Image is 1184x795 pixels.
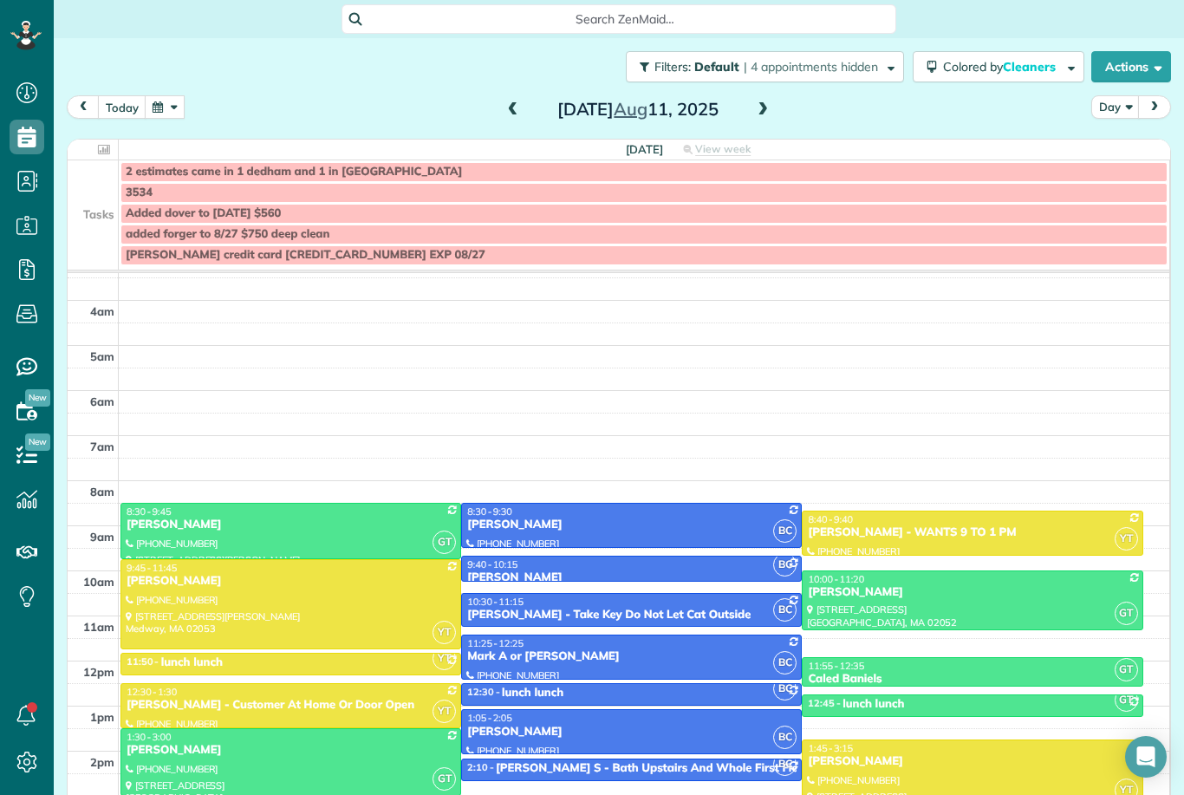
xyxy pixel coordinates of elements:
span: 12pm [83,665,114,679]
span: BC [773,553,797,577]
span: GT [1115,688,1138,712]
span: 8:30 - 9:30 [467,505,512,518]
span: 12:30 - 1:30 [127,686,177,698]
div: [PERSON_NAME] S - Bath Upstairs And Whole First Floor Key Under Mat [496,761,894,776]
span: 9:40 - 10:15 [467,558,517,570]
div: Mark A or [PERSON_NAME] [466,649,797,664]
span: 1:05 - 2:05 [467,712,512,724]
div: [PERSON_NAME] [807,754,1137,769]
span: 10:30 - 11:15 [467,596,524,608]
span: BC [773,598,797,622]
span: 3534 [126,186,153,199]
span: 11:55 - 12:35 [808,660,864,672]
a: Filters: Default | 4 appointments hidden [617,51,904,82]
div: [PERSON_NAME] [807,585,1137,600]
span: 6am [90,394,114,408]
div: [PERSON_NAME] [466,518,797,532]
span: YT [1115,527,1138,551]
span: 10:00 - 11:20 [808,573,864,585]
span: 8:30 - 9:45 [127,505,172,518]
span: BC [773,753,797,776]
span: BC [773,519,797,543]
span: 2pm [90,755,114,769]
span: New [25,389,50,407]
span: | 4 appointments hidden [744,59,878,75]
span: 1pm [90,710,114,724]
div: [PERSON_NAME] - Customer At Home Or Door Open [126,698,456,713]
span: 2 estimates came in 1 dedham and 1 in [GEOGRAPHIC_DATA] [126,165,462,179]
div: lunch lunch [502,686,563,701]
span: GT [1115,658,1138,681]
h2: [DATE] 11, 2025 [530,100,746,119]
span: Aug [614,98,647,120]
span: 8am [90,485,114,499]
span: 8:40 - 9:40 [808,513,853,525]
span: Cleaners [1003,59,1058,75]
span: added forger to 8/27 $750 deep clean [126,227,329,241]
button: prev [67,95,100,119]
button: today [98,95,146,119]
div: lunch lunch [161,655,223,670]
button: Day [1091,95,1140,119]
span: YT [433,700,456,723]
div: [PERSON_NAME] - WANTS 9 TO 1 PM [807,525,1137,540]
span: 11am [83,620,114,634]
span: BC [773,651,797,674]
span: 9:45 - 11:45 [127,562,177,574]
div: [PERSON_NAME] [126,743,456,758]
span: View week [695,142,751,156]
div: lunch lunch [842,697,904,712]
span: Added dover to [DATE] $560 [126,206,281,220]
span: BC [773,677,797,701]
span: 7am [90,440,114,453]
span: 1:45 - 3:15 [808,742,853,754]
div: [PERSON_NAME] [126,518,456,532]
span: BC [773,726,797,749]
div: [PERSON_NAME] [466,725,797,740]
span: Filters: [654,59,691,75]
span: Default [694,59,740,75]
span: GT [433,767,456,791]
button: Actions [1091,51,1171,82]
button: Filters: Default | 4 appointments hidden [626,51,904,82]
span: GT [1115,602,1138,625]
span: 11:25 - 12:25 [467,637,524,649]
span: 1:30 - 3:00 [127,731,172,743]
button: next [1138,95,1171,119]
span: YT [433,621,456,644]
span: Colored by [943,59,1062,75]
button: Colored byCleaners [913,51,1084,82]
span: [DATE] [626,142,663,156]
div: [PERSON_NAME] [466,570,797,585]
div: Open Intercom Messenger [1125,736,1167,778]
span: 9am [90,530,114,544]
div: [PERSON_NAME] [126,574,456,589]
span: [PERSON_NAME] credit card [CREDIT_CARD_NUMBER] EXP 08/27 [126,248,485,262]
span: New [25,433,50,451]
span: GT [433,531,456,554]
div: Caled Baniels [807,672,1137,687]
span: 4am [90,304,114,318]
span: 5am [90,349,114,363]
span: 10am [83,575,114,589]
span: YT [433,647,456,670]
div: [PERSON_NAME] - Take Key Do Not Let Cat Outside [466,608,797,622]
